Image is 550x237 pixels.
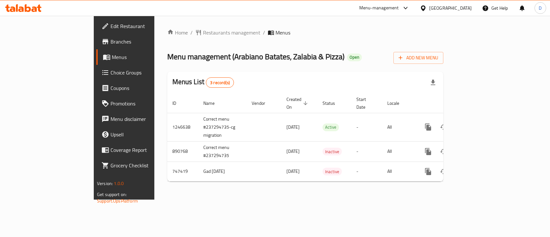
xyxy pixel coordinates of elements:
span: Version: [97,179,113,188]
li: / [263,29,265,36]
a: Promotions [96,96,186,111]
span: Locale [387,99,408,107]
span: Status [323,99,343,107]
span: Upsell [111,131,180,138]
th: Actions [415,94,487,113]
td: - [351,162,382,181]
div: Export file [425,75,441,90]
button: Change Status [436,144,451,159]
span: [DATE] [286,147,300,155]
a: Support.OpsPlatform [97,197,138,205]
a: Menu disclaimer [96,111,186,127]
table: enhanced table [167,94,487,182]
a: Grocery Checklist [96,158,186,173]
span: [DATE] [286,167,300,175]
td: - [351,141,382,162]
span: Coverage Report [111,146,180,154]
span: Created On [286,95,310,111]
div: Open [347,54,362,61]
span: Start Date [356,95,374,111]
span: Branches [111,38,180,45]
button: more [420,144,436,159]
td: Gad [DATE] [198,162,246,181]
span: Vendor [252,99,274,107]
td: Correct menu #237294735-cg migration [198,113,246,141]
span: Edit Restaurant [111,22,180,30]
span: Grocery Checklist [111,162,180,169]
td: All [382,162,415,181]
span: Promotions [111,100,180,107]
div: Total records count [206,77,234,88]
span: Restaurants management [203,29,260,36]
span: 3 record(s) [206,80,234,86]
button: Change Status [436,119,451,135]
span: Menu management ( Arabiano Batates, Zalabia & Pizza ) [167,49,344,64]
a: Coverage Report [96,142,186,158]
span: [DATE] [286,123,300,131]
td: All [382,113,415,141]
a: Edit Restaurant [96,18,186,34]
a: Choice Groups [96,65,186,80]
nav: breadcrumb [167,29,443,36]
span: Menu disclaimer [111,115,180,123]
div: [GEOGRAPHIC_DATA] [429,5,472,12]
span: Get support on: [97,190,127,199]
span: Active [323,123,339,131]
span: 1.0.0 [114,179,124,188]
li: / [190,29,193,36]
a: Coupons [96,80,186,96]
a: Restaurants management [195,29,260,36]
button: more [420,164,436,179]
span: Name [203,99,223,107]
td: All [382,141,415,162]
td: - [351,113,382,141]
span: Add New Menu [399,54,438,62]
span: Inactive [323,168,342,175]
span: Choice Groups [111,69,180,76]
h2: Menus List [172,77,234,88]
td: Correct menu #237294735 [198,141,246,162]
span: D [539,5,542,12]
button: more [420,119,436,135]
span: Menus [275,29,290,36]
a: Upsell [96,127,186,142]
span: Inactive [323,148,342,155]
span: Menus [112,53,180,61]
button: Add New Menu [393,52,443,64]
button: Change Status [436,164,451,179]
div: Menu-management [359,4,399,12]
a: Menus [96,49,186,65]
span: Coupons [111,84,180,92]
span: Open [347,54,362,60]
a: Branches [96,34,186,49]
span: ID [172,99,185,107]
